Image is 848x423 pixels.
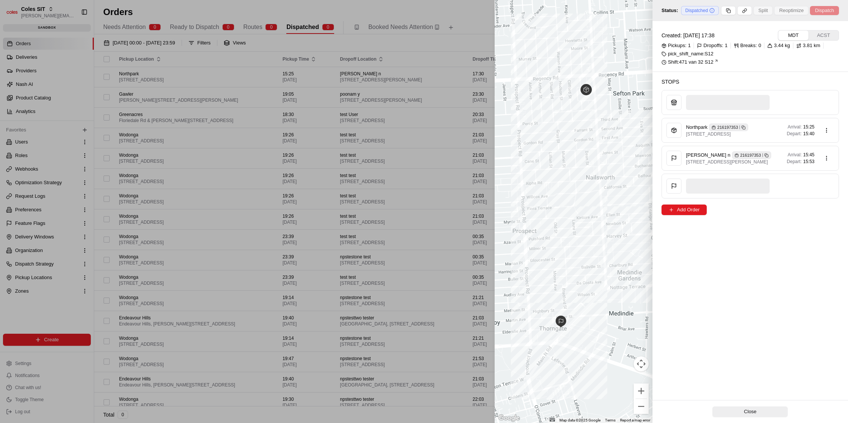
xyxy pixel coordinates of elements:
[662,6,721,15] div: Status:
[26,79,95,86] div: We're available if you need us!
[803,131,814,137] span: 15:40
[662,50,714,57] div: pick_shift_name:S12
[75,128,91,133] span: Pylon
[634,399,649,414] button: Zoom out
[64,110,70,116] div: 💻
[559,418,600,422] span: Map data ©2025 Google
[53,127,91,133] a: Powered byPylon
[703,42,723,49] span: Dropoffs:
[662,205,707,215] button: Add Order
[803,42,820,49] span: 3.81 km
[681,6,719,15] div: Dispatched
[712,406,788,417] button: Close
[8,72,21,86] img: 1736555255976-a54dd68f-1ca7-489b-9aae-adbdc363a1c4
[662,78,839,86] h2: Stops
[709,124,748,131] div: 216197353
[71,109,121,117] span: API Documentation
[634,356,649,371] button: Map camera controls
[787,159,802,165] span: Depart:
[808,31,839,40] button: ACST
[778,31,808,40] button: MDT
[683,32,715,39] span: [DATE] 17:38
[662,59,839,66] a: Shift:471 van 32 S12
[497,413,521,423] img: Google
[758,42,761,49] span: 0
[550,418,555,421] button: Keyboard shortcuts
[634,383,649,399] button: Zoom in
[555,316,567,328] div: dropoff-rte_Ld4KMkzzQNkhmZrdctsRNs
[8,8,23,23] img: Nash
[803,159,814,165] span: 15:53
[803,152,814,158] span: 15:45
[740,42,757,49] span: Breaks:
[8,110,14,116] div: 📗
[725,42,727,49] span: 1
[732,151,771,159] div: 216197353
[128,74,137,83] button: Start new chat
[788,152,802,158] span: Arrival:
[774,42,790,49] span: 3.44 kg
[686,131,748,137] span: [STREET_ADDRESS]
[688,42,691,49] span: 1
[686,152,730,159] span: [PERSON_NAME] n
[581,84,592,95] div: pickup_package-rte_Ld4KMkzzQNkhmZrdctsRNs
[605,418,616,422] a: Terms (opens in new tab)
[15,109,58,117] span: Knowledge Base
[8,30,137,42] p: Welcome 👋
[686,124,707,131] span: Northpark
[20,49,124,57] input: Clear
[787,131,802,137] span: Depart:
[497,413,521,423] a: Open this area in Google Maps (opens a new window)
[620,418,650,422] a: Report a map error
[668,42,686,49] span: Pickups:
[662,32,682,39] span: Created:
[803,124,814,130] span: 15:25
[61,106,124,120] a: 💻API Documentation
[686,159,771,165] span: [STREET_ADDRESS][PERSON_NAME]
[788,124,802,130] span: Arrival:
[26,72,124,79] div: Start new chat
[5,106,61,120] a: 📗Knowledge Base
